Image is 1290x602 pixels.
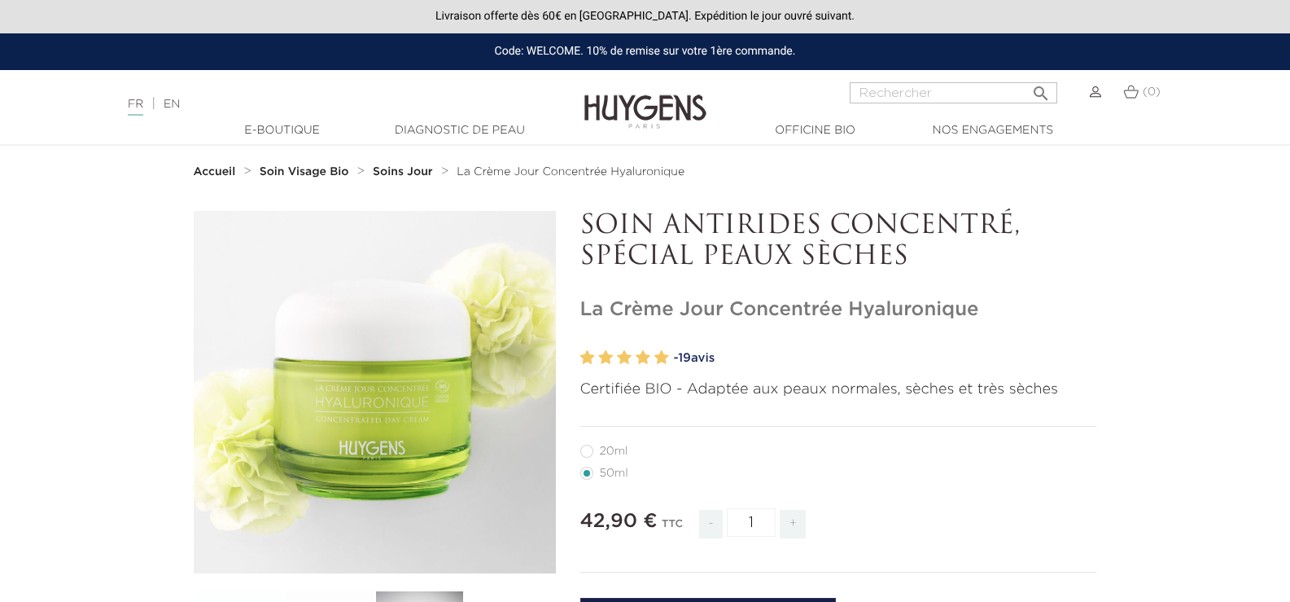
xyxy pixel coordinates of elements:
a: Officine Bio [734,122,897,139]
i:  [1031,79,1051,99]
strong: Accueil [194,166,236,178]
input: Quantité [727,508,776,537]
a: E-Boutique [201,122,364,139]
a: Nos engagements [912,122,1074,139]
span: + [780,510,806,538]
strong: Soins Jour [373,166,433,178]
label: 4 [636,346,650,370]
div: | [120,94,525,114]
a: La Crème Jour Concentrée Hyaluronique [457,165,684,178]
a: Diagnostic de peau [378,122,541,139]
a: Soin Visage Bio [260,165,353,178]
label: 2 [598,346,613,370]
strong: Soin Visage Bio [260,166,349,178]
div: TTC [662,507,683,551]
a: Soins Jour [373,165,436,178]
a: EN [164,99,180,110]
span: - [699,510,722,538]
a: Accueil [194,165,239,178]
label: 3 [617,346,632,370]
button:  [1026,77,1056,99]
p: Certifiée BIO - Adaptée aux peaux normales, sèches et très sèches [580,379,1097,401]
a: -19avis [674,346,1097,371]
p: SOIN ANTIRIDES CONCENTRÉ, SPÉCIAL PEAUX SÈCHES [580,211,1097,274]
label: 5 [654,346,669,370]
span: (0) [1143,86,1161,98]
label: 1 [580,346,595,370]
label: 50ml [580,467,648,480]
label: 20ml [580,445,648,458]
a: FR [128,99,143,116]
input: Rechercher [850,82,1057,103]
span: La Crème Jour Concentrée Hyaluronique [457,166,684,178]
img: Huygens [584,68,706,131]
span: 19 [678,352,691,364]
h1: La Crème Jour Concentrée Hyaluronique [580,298,1097,322]
span: 42,90 € [580,512,658,531]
